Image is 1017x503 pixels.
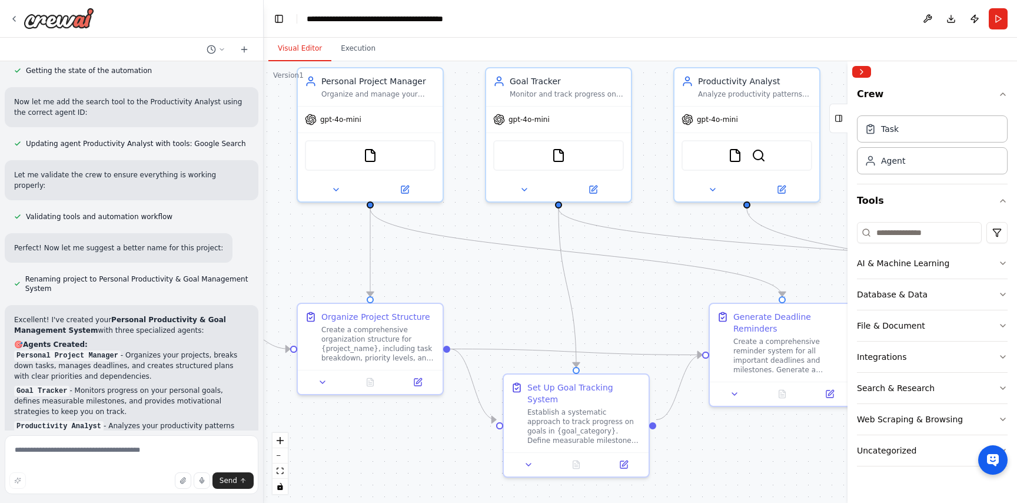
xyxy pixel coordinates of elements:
code: Goal Tracker [14,386,69,396]
div: Organize Project StructureCreate a comprehensive organization structure for {project_name}, inclu... [297,303,444,395]
span: Send [220,476,237,485]
span: Validating tools and automation workflow [26,212,172,221]
div: Create a comprehensive reminder system for all important deadlines and milestones. Generate a sch... [733,337,847,375]
span: Renaming project to Personal Productivity & Goal Management System [25,274,249,293]
button: Switch to previous chat [202,42,230,57]
img: FileReadTool [728,148,742,163]
div: Personal Project ManagerOrganize and manage your personal projects by tracking tasks, deadlines, ... [297,67,444,203]
button: Open in side panel [397,375,438,389]
div: Version 1 [273,71,304,80]
g: Edge from e430da20-2f14-479b-a8a9-25487c4b16fe to 3e403e74-2a4d-41ce-88ba-ab7fe13ba507 [364,209,788,296]
button: Collapse right sidebar [852,66,871,78]
button: fit view [272,464,288,479]
div: Set Up Goal Tracking System [527,382,642,405]
p: Let me validate the crew to ensure everything is working properly: [14,170,249,191]
g: Edge from 027614a8-c860-41ee-901c-a9ac8cf7d375 to b17c2769-ce4e-41a8-a5f8-de8f9d0df8fb [450,343,496,426]
div: Analyze productivity patterns and provide actionable insights to improve focus and efficiency in ... [698,90,812,99]
button: Search & Research [857,373,1008,403]
div: Create a comprehensive organization structure for {project_name}, including task breakdown, prior... [321,325,436,363]
button: AI & Machine Learning [857,248,1008,279]
g: Edge from 02cb114b-84db-470d-94af-62f0ff5632f7 to e9ac5cea-b724-4d42-93d0-f0c256d35bd2 [741,209,994,296]
div: AI & Machine Learning [857,257,949,269]
div: Generate Deadline RemindersCreate a comprehensive reminder system for all important deadlines and... [709,303,856,407]
div: Web Scraping & Browsing [857,413,963,425]
span: Updating agent Productivity Analyst with tools: Google Search [26,139,246,148]
button: Tools [857,184,1008,217]
div: Tools [857,217,1008,476]
button: Open in side panel [809,387,850,401]
div: Search & Research [857,382,935,394]
p: - Organizes your projects, breaks down tasks, manages deadlines, and creates structured plans wit... [14,350,249,382]
button: Improve this prompt [9,472,26,489]
button: Integrations [857,342,1008,372]
button: Send [212,472,254,489]
button: Crew [857,82,1008,111]
g: Edge from b122edf5-768b-4d38-8d63-c5ec2c0136e8 to b17c2769-ce4e-41a8-a5f8-de8f9d0df8fb [553,209,582,367]
g: Edge from 027614a8-c860-41ee-901c-a9ac8cf7d375 to 3e403e74-2a4d-41ce-88ba-ab7fe13ba507 [450,343,702,361]
button: toggle interactivity [272,479,288,494]
div: Monitor and track progress on personal goals for {goal_category}. Provide regular updates on achi... [510,90,624,99]
button: Open in side panel [560,183,626,197]
p: Excellent! I've created your with three specialized agents: [14,315,249,336]
div: Integrations [857,351,906,363]
span: gpt-4o-mini [508,115,550,124]
code: Personal Project Manager [14,350,121,361]
div: Organize and manage your personal projects by tracking tasks, deadlines, and project status for {... [321,90,436,99]
img: SerplyWebSearchTool [752,148,766,163]
p: - Analyzes your productivity patterns using web research capabilities to identify peak performanc... [14,421,249,452]
button: Click to speak your automation idea [194,472,210,489]
button: Uncategorized [857,435,1008,466]
button: Execution [331,37,385,61]
div: React Flow controls [272,433,288,494]
button: File & Document [857,310,1008,341]
span: Getting the state of the automation [26,66,152,75]
button: Upload files [175,472,191,489]
button: Toggle Sidebar [843,61,852,503]
div: Uncategorized [857,445,916,456]
button: Web Scraping & Browsing [857,404,1008,435]
div: Productivity Analyst [698,75,812,87]
div: Database & Data [857,289,928,300]
nav: breadcrumb [307,13,483,25]
button: No output available [757,387,807,401]
div: Goal Tracker [510,75,624,87]
span: gpt-4o-mini [320,115,361,124]
button: Hide left sidebar [271,11,287,27]
img: FileReadTool [363,148,377,163]
button: Start a new chat [235,42,254,57]
button: Open in side panel [748,183,815,197]
div: Goal TrackerMonitor and track progress on personal goals for {goal_category}. Provide regular upd... [485,67,632,203]
button: Open in side panel [371,183,438,197]
h2: 🎯 [14,339,249,350]
div: File & Document [857,320,925,332]
div: Establish a systematic approach to track progress on goals in {goal_category}. Define measurable ... [527,408,642,445]
img: Logo [24,8,94,29]
span: gpt-4o-mini [697,115,738,124]
button: Database & Data [857,279,1008,310]
div: Generate Deadline Reminders [733,311,847,335]
button: zoom in [272,433,288,448]
code: Productivity Analyst [14,421,104,432]
p: Now let me add the search tool to the Productivity Analyst using the correct agent ID: [14,97,249,118]
div: Agent [881,155,905,167]
button: Visual Editor [268,37,331,61]
strong: Agents Created: [23,340,88,349]
g: Edge from e430da20-2f14-479b-a8a9-25487c4b16fe to 027614a8-c860-41ee-901c-a9ac8cf7d375 [364,209,376,296]
button: zoom out [272,448,288,464]
img: FileReadTool [551,148,566,163]
p: Perfect! Now let me suggest a better name for this project: [14,243,223,253]
div: Organize Project Structure [321,311,430,323]
strong: Personal Productivity & Goal Management System [14,316,226,335]
div: Set Up Goal Tracking SystemEstablish a systematic approach to track progress on goals in {goal_ca... [503,373,650,478]
div: Personal Project Manager [321,75,436,87]
div: Crew [857,111,1008,184]
g: Edge from b17c2769-ce4e-41a8-a5f8-de8f9d0df8fb to 3e403e74-2a4d-41ce-88ba-ab7fe13ba507 [656,349,702,426]
div: Productivity AnalystAnalyze productivity patterns and provide actionable insights to improve focu... [673,67,820,203]
p: - Monitors progress on your personal goals, defines measurable milestones, and provides motivatio... [14,385,249,417]
button: No output available [551,458,601,472]
button: No output available [345,375,395,389]
div: Task [881,123,899,135]
button: Open in side panel [603,458,644,472]
g: Edge from triggers to 027614a8-c860-41ee-901c-a9ac8cf7d375 [240,326,290,355]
